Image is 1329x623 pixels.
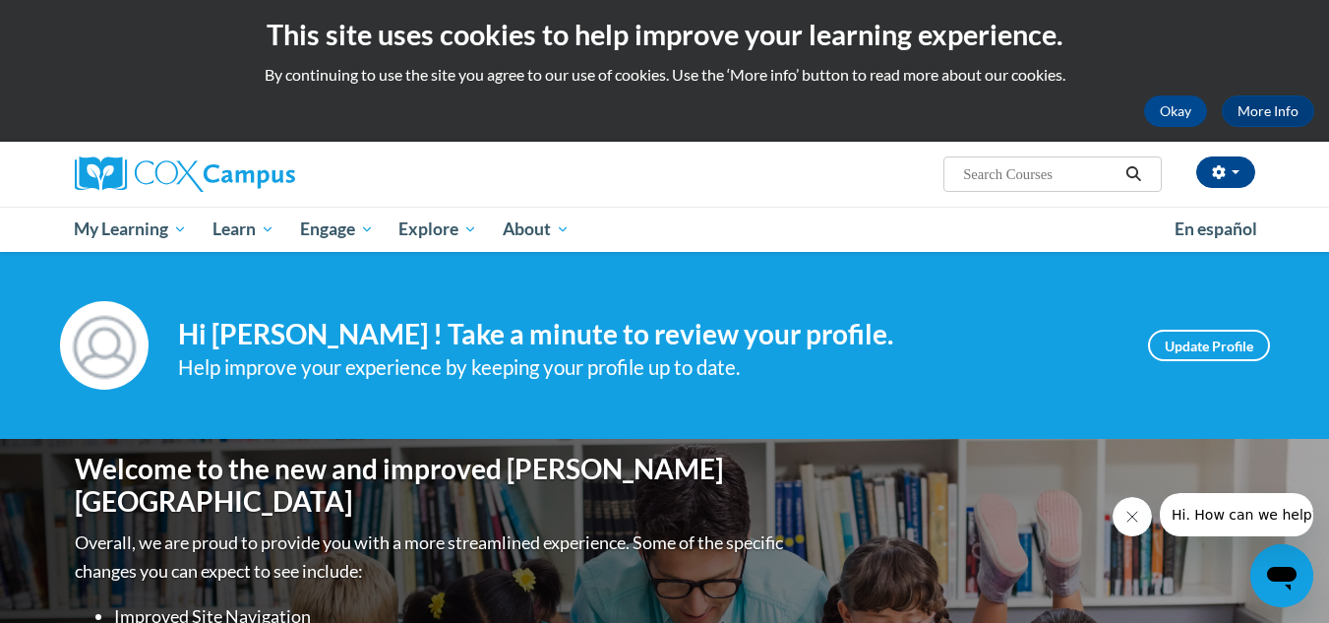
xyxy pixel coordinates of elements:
a: More Info [1222,95,1314,127]
a: About [490,207,582,252]
p: By continuing to use the site you agree to our use of cookies. Use the ‘More info’ button to read... [15,64,1314,86]
a: Cox Campus [75,156,449,192]
a: My Learning [62,207,201,252]
iframe: Button to launch messaging window [1250,544,1313,607]
img: Profile Image [60,301,149,390]
h2: This site uses cookies to help improve your learning experience. [15,15,1314,54]
a: Update Profile [1148,330,1270,361]
h1: Welcome to the new and improved [PERSON_NAME][GEOGRAPHIC_DATA] [75,453,788,519]
button: Search [1118,162,1148,186]
span: Hi. How can we help? [12,14,159,30]
a: Engage [287,207,387,252]
input: Search Courses [961,162,1118,186]
a: En español [1162,209,1270,250]
span: Learn [212,218,274,241]
span: About [503,218,570,241]
span: En español [1175,218,1257,239]
p: Overall, we are proud to provide you with a more streamlined experience. Some of the specific cha... [75,529,788,586]
span: My Learning [74,218,187,241]
iframe: Close message [1113,497,1152,536]
div: Help improve your experience by keeping your profile up to date. [178,351,1118,384]
img: Cox Campus [75,156,295,192]
button: Okay [1144,95,1207,127]
span: Engage [300,218,374,241]
iframe: Message from company [1160,493,1313,536]
a: Explore [386,207,490,252]
h4: Hi [PERSON_NAME] ! Take a minute to review your profile. [178,318,1118,351]
button: Account Settings [1196,156,1255,188]
a: Learn [200,207,287,252]
div: Main menu [45,207,1285,252]
span: Explore [398,218,477,241]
